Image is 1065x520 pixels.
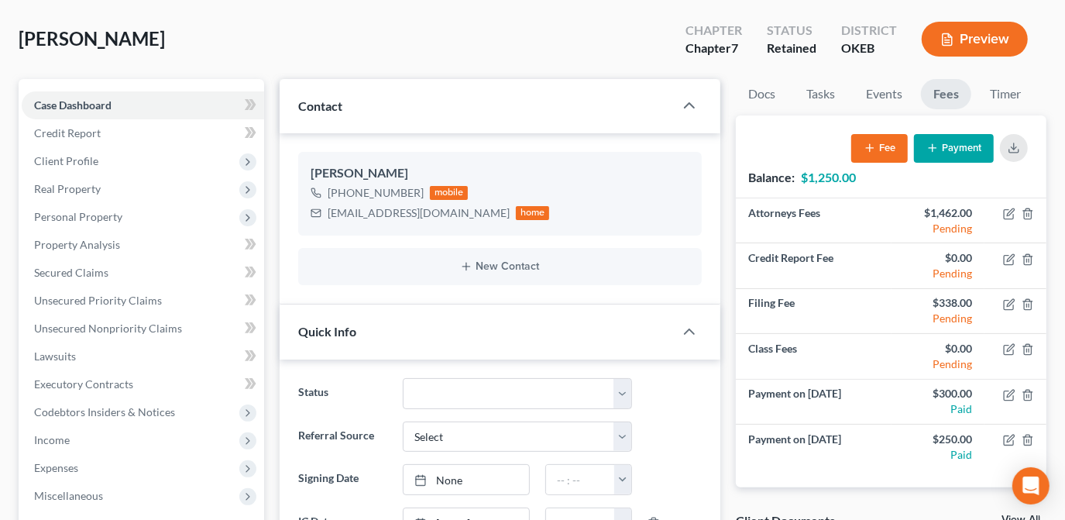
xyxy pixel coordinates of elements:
[731,40,738,55] span: 7
[736,334,891,379] td: Class Fees
[904,432,972,447] div: $250.00
[736,79,788,109] a: Docs
[921,79,971,109] a: Fees
[904,295,972,311] div: $338.00
[290,422,395,453] label: Referral Source
[22,119,264,147] a: Credit Report
[904,311,972,326] div: Pending
[736,380,891,425] td: Payment on [DATE]
[34,210,122,223] span: Personal Property
[736,198,891,243] td: Attorneys Fees
[904,401,972,417] div: Paid
[1012,467,1050,505] div: Open Intercom Messenger
[22,315,264,343] a: Unsecured Nonpriority Claims
[736,424,891,469] td: Payment on [DATE]
[914,134,994,163] button: Payment
[546,465,615,494] input: -- : --
[34,433,70,446] span: Income
[34,182,101,195] span: Real Property
[328,185,424,201] div: [PHONE_NUMBER]
[430,186,469,200] div: mobile
[904,386,972,401] div: $300.00
[851,134,908,163] button: Fee
[404,465,529,494] a: None
[298,98,342,113] span: Contact
[736,243,891,288] td: Credit Report Fee
[904,356,972,372] div: Pending
[311,260,689,273] button: New Contact
[22,231,264,259] a: Property Analysis
[290,378,395,409] label: Status
[34,489,103,502] span: Miscellaneous
[34,154,98,167] span: Client Profile
[904,447,972,463] div: Paid
[841,22,897,40] div: District
[290,464,395,495] label: Signing Date
[19,27,165,50] span: [PERSON_NAME]
[34,98,112,112] span: Case Dashboard
[904,266,972,281] div: Pending
[748,170,795,184] strong: Balance:
[34,238,120,251] span: Property Analysis
[685,22,742,40] div: Chapter
[34,461,78,474] span: Expenses
[794,79,847,109] a: Tasks
[904,250,972,266] div: $0.00
[801,170,856,184] strong: $1,250.00
[854,79,915,109] a: Events
[34,266,108,279] span: Secured Claims
[34,350,76,363] span: Lawsuits
[767,22,816,40] div: Status
[685,40,742,57] div: Chapter
[736,288,891,333] td: Filing Fee
[34,405,175,418] span: Codebtors Insiders & Notices
[841,40,897,57] div: OKEB
[904,221,972,236] div: Pending
[767,40,816,57] div: Retained
[328,205,510,221] div: [EMAIL_ADDRESS][DOMAIN_NAME]
[311,164,689,183] div: [PERSON_NAME]
[904,205,972,221] div: $1,462.00
[34,294,162,307] span: Unsecured Priority Claims
[22,343,264,370] a: Lawsuits
[22,370,264,398] a: Executory Contracts
[922,22,1028,57] button: Preview
[516,206,550,220] div: home
[22,91,264,119] a: Case Dashboard
[22,259,264,287] a: Secured Claims
[22,287,264,315] a: Unsecured Priority Claims
[34,377,133,391] span: Executory Contracts
[34,126,101,139] span: Credit Report
[904,341,972,356] div: $0.00
[977,79,1033,109] a: Timer
[298,324,356,339] span: Quick Info
[34,322,182,335] span: Unsecured Nonpriority Claims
